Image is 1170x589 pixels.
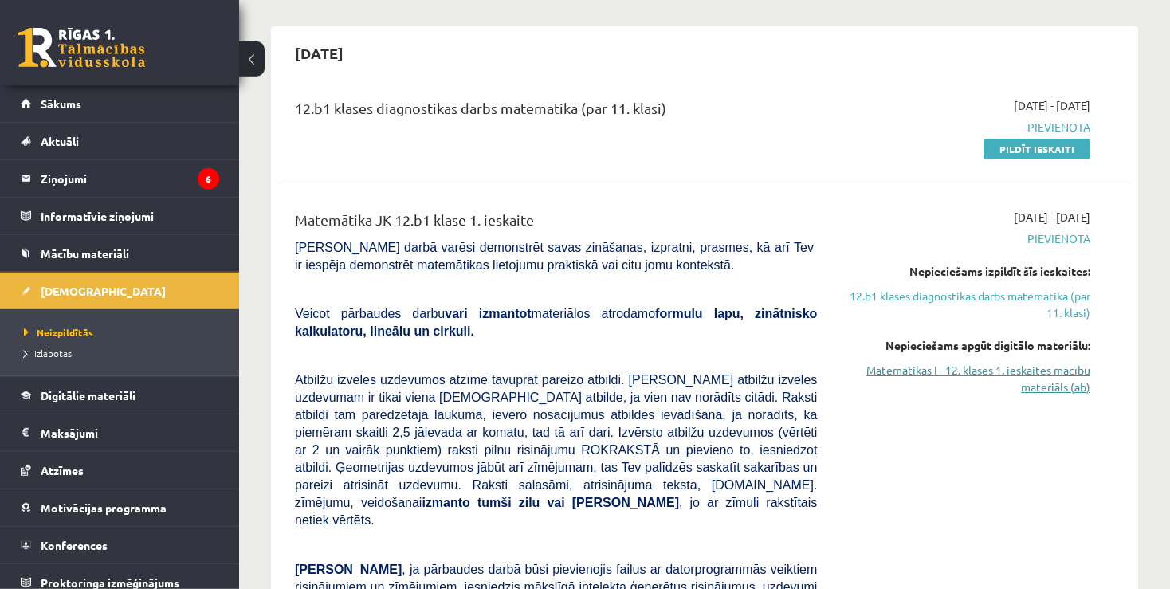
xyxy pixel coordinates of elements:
[41,538,108,552] span: Konferences
[41,134,79,148] span: Aktuāli
[295,97,817,127] div: 12.b1 klases diagnostikas darbs matemātikā (par 11. klasi)
[21,452,219,489] a: Atzīmes
[295,373,817,527] span: Atbilžu izvēles uzdevumos atzīmē tavuprāt pareizo atbildi. [PERSON_NAME] atbilžu izvēles uzdevuma...
[41,160,219,197] legend: Ziņojumi
[295,307,817,338] b: formulu lapu, zinātnisko kalkulatoru, lineālu un cirkuli.
[295,307,817,338] span: Veicot pārbaudes darbu materiālos atrodamo
[295,209,817,238] div: Matemātika JK 12.b1 klase 1. ieskaite
[18,28,145,68] a: Rīgas 1. Tālmācības vidusskola
[21,414,219,451] a: Maksājumi
[1014,209,1090,226] span: [DATE] - [DATE]
[841,362,1090,395] a: Matemātikas I - 12. klases 1. ieskaites mācību materiāls (ab)
[24,347,72,359] span: Izlabotās
[41,198,219,234] legend: Informatīvie ziņojumi
[841,337,1090,354] div: Nepieciešams apgūt digitālo materiālu:
[41,414,219,451] legend: Maksājumi
[21,160,219,197] a: Ziņojumi6
[21,235,219,272] a: Mācību materiāli
[841,230,1090,247] span: Pievienota
[1014,97,1090,114] span: [DATE] - [DATE]
[422,496,469,509] b: izmanto
[41,501,167,515] span: Motivācijas programma
[295,563,402,576] span: [PERSON_NAME]
[445,307,531,320] b: vari izmantot
[295,241,817,272] span: [PERSON_NAME] darbā varēsi demonstrēt savas zināšanas, izpratni, prasmes, kā arī Tev ir iespēja d...
[41,96,81,111] span: Sākums
[477,496,679,509] b: tumši zilu vai [PERSON_NAME]
[21,273,219,309] a: [DEMOGRAPHIC_DATA]
[41,246,129,261] span: Mācību materiāli
[279,34,359,72] h2: [DATE]
[21,527,219,563] a: Konferences
[41,388,135,402] span: Digitālie materiāli
[24,346,223,360] a: Izlabotās
[24,325,223,340] a: Neizpildītās
[21,85,219,122] a: Sākums
[21,377,219,414] a: Digitālie materiāli
[21,123,219,159] a: Aktuāli
[841,119,1090,135] span: Pievienota
[41,463,84,477] span: Atzīmes
[41,284,166,298] span: [DEMOGRAPHIC_DATA]
[24,326,93,339] span: Neizpildītās
[21,198,219,234] a: Informatīvie ziņojumi
[198,168,219,190] i: 6
[984,139,1090,159] a: Pildīt ieskaiti
[841,288,1090,321] a: 12.b1 klases diagnostikas darbs matemātikā (par 11. klasi)
[21,489,219,526] a: Motivācijas programma
[841,263,1090,280] div: Nepieciešams izpildīt šīs ieskaites:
